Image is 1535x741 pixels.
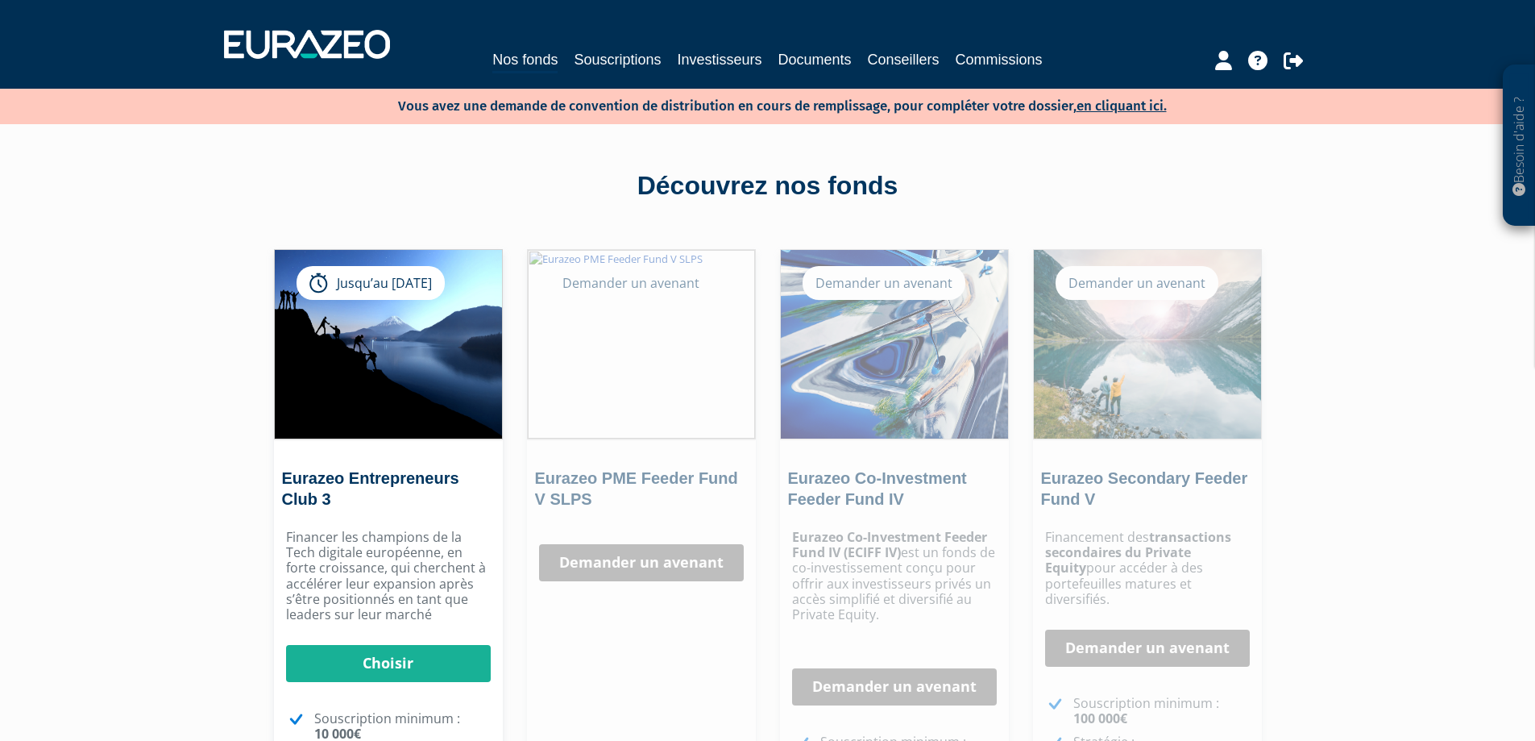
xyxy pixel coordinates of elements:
img: Eurazeo Entrepreneurs Club 3 [275,250,502,439]
div: Découvrez nos fonds [309,168,1227,205]
strong: 100 000€ [1073,710,1127,727]
p: Souscription minimum : [1073,696,1250,726]
img: 1732889491-logotype_eurazeo_blanc_rvb.png [224,30,390,59]
img: Eurazeo Secondary Feeder Fund V [1034,250,1261,439]
a: Demander un avenant [539,544,744,581]
a: Eurazeo PME Feeder Fund V SLPS [535,469,738,508]
a: en cliquant ici. [1077,98,1167,114]
a: Eurazeo Entrepreneurs Club 3 [282,469,459,508]
a: Documents [778,48,852,71]
strong: Eurazeo Co-Investment Feeder Fund IV (ECIFF IV) [792,528,987,561]
p: Besoin d'aide ? [1510,73,1529,219]
a: Souscriptions [574,48,661,71]
div: Demander un avenant [803,266,965,300]
strong: transactions secondaires du Private Equity [1045,528,1231,577]
a: Nos fonds [492,48,558,73]
a: Investisseurs [677,48,761,71]
p: Financement des pour accéder à des portefeuilles matures et diversifiés. [1045,530,1250,607]
a: Eurazeo Secondary Feeder Fund V [1041,469,1248,508]
a: Demander un avenant [792,668,997,706]
a: Eurazeo Co-Investment Feeder Fund IV [788,469,967,508]
a: Commissions [956,48,1043,71]
div: Demander un avenant [550,266,712,300]
a: Choisir [286,645,491,682]
a: Demander un avenant [1045,630,1250,667]
div: Demander un avenant [1056,266,1218,300]
img: Eurazeo PME Feeder Fund V SLPS [528,250,755,439]
p: Financer les champions de la Tech digitale européenne, en forte croissance, qui cherchent à accél... [286,530,491,622]
div: Jusqu’au [DATE] [297,266,445,300]
p: est un fonds de co-investissement conçu pour offrir aux investisseurs privés un accès simplifié e... [792,530,997,622]
a: Conseillers [868,48,940,71]
p: Vous avez une demande de convention de distribution en cours de remplissage, pour compléter votre... [351,93,1167,116]
img: Eurazeo Co-Investment Feeder Fund IV [781,250,1008,439]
